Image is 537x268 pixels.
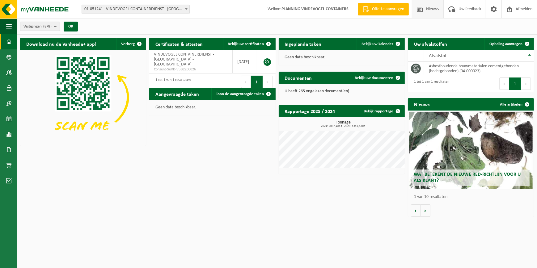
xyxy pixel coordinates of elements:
h2: Ingeplande taken [279,38,328,50]
a: Wat betekent de nieuwe RED-richtlijn voor u als klant? [409,112,533,189]
h2: Rapportage 2025 / 2024 [279,105,341,117]
img: Download de VHEPlus App [20,50,146,144]
span: 01-051241 - VINDEVOGEL CONTAINERDIENST - OUDENAARDE - OUDENAARDE [82,5,189,14]
count: (8/8) [43,24,52,28]
h2: Download nu de Vanheede+ app! [20,38,103,50]
a: Alle artikelen [495,98,533,111]
a: Toon de aangevraagde taken [211,88,275,100]
button: Next [263,76,273,88]
span: 01-051241 - VINDEVOGEL CONTAINERDIENST - OUDENAARDE - OUDENAARDE [82,5,190,14]
td: [DATE] [233,50,257,73]
a: Bekijk uw documenten [350,72,404,84]
a: Offerte aanvragen [358,3,409,15]
span: Bekijk uw certificaten [228,42,264,46]
p: U heeft 265 ongelezen document(en). [285,89,399,94]
h2: Certificaten & attesten [149,38,209,50]
button: Verberg [116,38,146,50]
button: Volgende [421,204,430,217]
span: VINDEVOGEL CONTAINERDIENST - [GEOGRAPHIC_DATA] - [GEOGRAPHIC_DATA] [154,52,214,67]
strong: PLANNING VINDEVOGEL CONTAINERS [281,7,349,11]
p: Geen data beschikbaar. [155,105,269,110]
p: 1 van 10 resultaten [414,195,531,199]
span: Toon de aangevraagde taken [216,92,264,96]
span: Vestigingen [23,22,52,31]
p: Geen data beschikbaar. [285,55,399,60]
button: 1 [509,77,521,90]
div: 1 tot 1 van 1 resultaten [152,75,191,89]
a: Bekijk uw kalender [357,38,404,50]
span: 2024: 2057,481 t - 2025: 1311,530 t [282,125,405,128]
a: Bekijk rapportage [359,105,404,117]
h2: Uw afvalstoffen [408,38,453,50]
button: OK [64,22,78,31]
h2: Aangevraagde taken [149,88,205,100]
span: Consent-SelfD-VEG2200026 [154,67,227,72]
button: Vestigingen(8/8) [20,22,60,31]
a: Ophaling aanvragen [484,38,533,50]
button: Vorige [411,204,421,217]
span: Offerte aanvragen [370,6,406,12]
span: Verberg [121,42,135,46]
h3: Tonnage [282,120,405,128]
span: Afvalstof [429,53,446,58]
button: Previous [499,77,509,90]
span: Bekijk uw kalender [362,42,393,46]
span: Wat betekent de nieuwe RED-richtlijn voor u als klant? [414,172,521,183]
span: Bekijk uw documenten [355,76,393,80]
a: Bekijk uw certificaten [223,38,275,50]
td: asbesthoudende bouwmaterialen cementgebonden (hechtgebonden) (04-000023) [424,62,534,75]
h2: Nieuws [408,98,436,110]
button: 1 [251,76,263,88]
span: Ophaling aanvragen [489,42,522,46]
h2: Documenten [279,72,318,84]
button: Next [521,77,531,90]
button: Previous [241,76,251,88]
div: 1 tot 1 van 1 resultaten [411,77,449,90]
